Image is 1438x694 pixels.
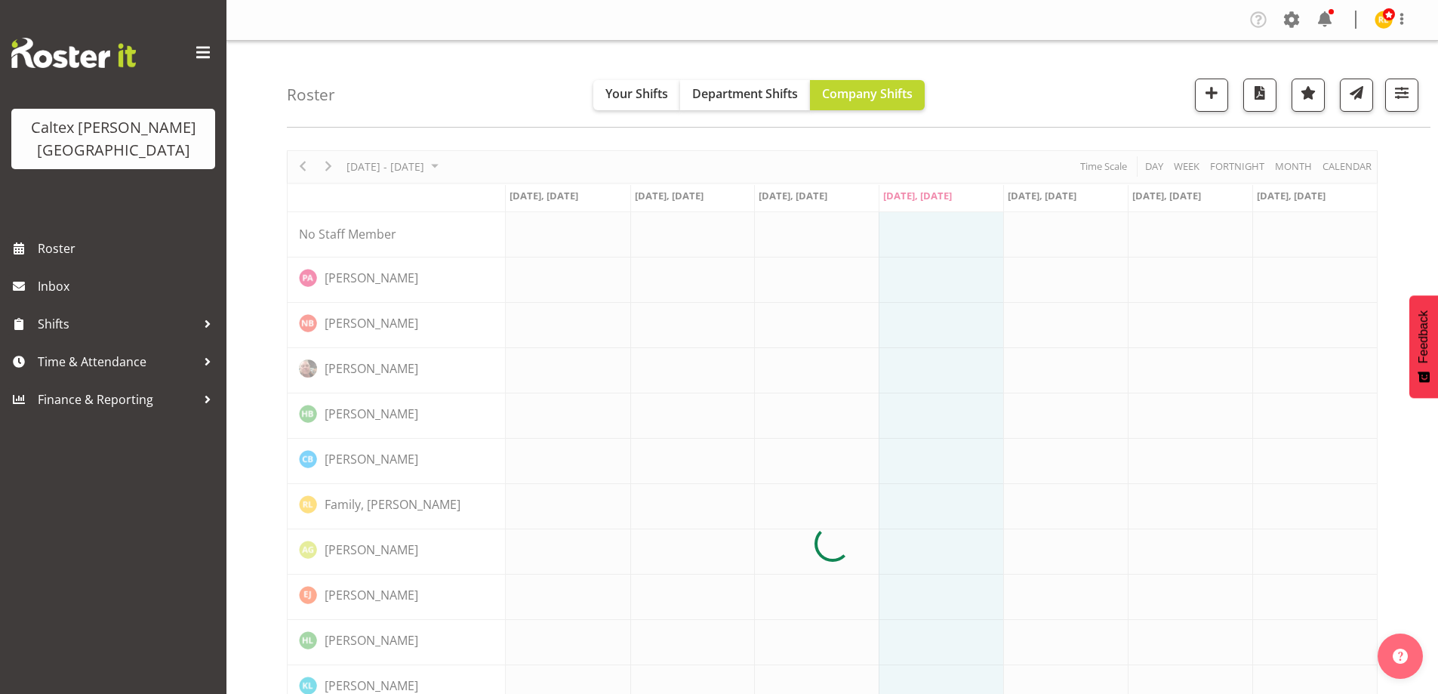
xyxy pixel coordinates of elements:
[38,275,219,298] span: Inbox
[593,80,680,110] button: Your Shifts
[1243,79,1276,112] button: Download a PDF of the roster according to the set date range.
[287,86,335,103] h4: Roster
[1385,79,1418,112] button: Filter Shifts
[1195,79,1228,112] button: Add a new shift
[1393,649,1408,664] img: help-xxl-2.png
[692,85,798,102] span: Department Shifts
[11,38,136,68] img: Rosterit website logo
[822,85,913,102] span: Company Shifts
[38,237,219,260] span: Roster
[38,388,196,411] span: Finance & Reporting
[1409,295,1438,398] button: Feedback - Show survey
[1375,11,1393,29] img: reece-lewis10949.jpg
[680,80,810,110] button: Department Shifts
[26,116,200,162] div: Caltex [PERSON_NAME][GEOGRAPHIC_DATA]
[605,85,668,102] span: Your Shifts
[38,350,196,373] span: Time & Attendance
[1417,310,1430,363] span: Feedback
[810,80,925,110] button: Company Shifts
[1340,79,1373,112] button: Send a list of all shifts for the selected filtered period to all rostered employees.
[38,313,196,335] span: Shifts
[1292,79,1325,112] button: Highlight an important date within the roster.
